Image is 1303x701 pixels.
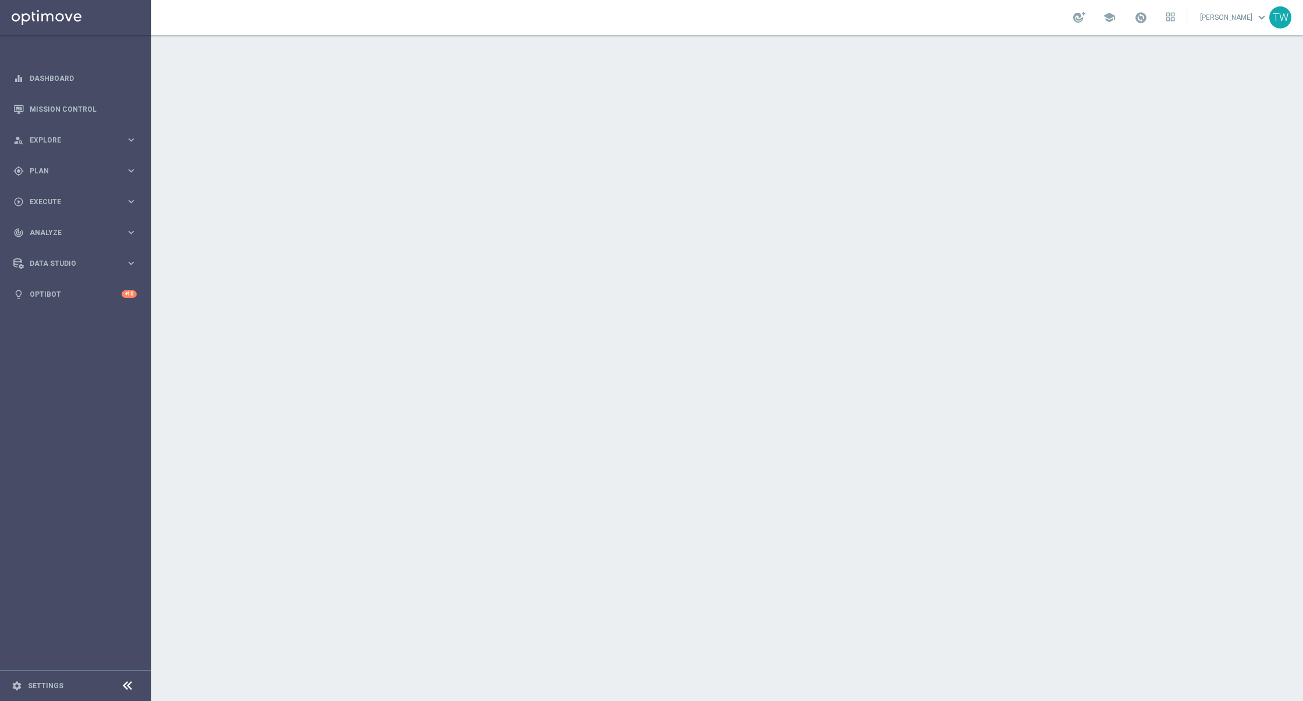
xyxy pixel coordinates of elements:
[13,228,137,237] button: track_changes Analyze keyboard_arrow_right
[30,137,126,144] span: Explore
[30,260,126,267] span: Data Studio
[13,73,24,84] i: equalizer
[13,74,137,83] button: equalizer Dashboard
[13,135,126,145] div: Explore
[13,197,137,207] button: play_circle_outline Execute keyboard_arrow_right
[13,289,24,300] i: lightbulb
[13,166,137,176] button: gps_fixed Plan keyboard_arrow_right
[13,197,24,207] i: play_circle_outline
[30,229,126,236] span: Analyze
[13,227,24,238] i: track_changes
[126,165,137,176] i: keyboard_arrow_right
[1255,11,1268,24] span: keyboard_arrow_down
[30,168,126,175] span: Plan
[126,134,137,145] i: keyboard_arrow_right
[13,258,126,269] div: Data Studio
[13,94,137,124] div: Mission Control
[122,290,137,298] div: +10
[13,105,137,114] button: Mission Control
[13,136,137,145] button: person_search Explore keyboard_arrow_right
[126,227,137,238] i: keyboard_arrow_right
[30,198,126,205] span: Execute
[13,63,137,94] div: Dashboard
[13,197,126,207] div: Execute
[1269,6,1291,29] div: TW
[13,135,24,145] i: person_search
[28,682,63,689] a: Settings
[30,63,137,94] a: Dashboard
[13,259,137,268] button: Data Studio keyboard_arrow_right
[30,94,137,124] a: Mission Control
[30,279,122,309] a: Optibot
[12,681,22,691] i: settings
[13,227,126,238] div: Analyze
[126,196,137,207] i: keyboard_arrow_right
[1103,11,1116,24] span: school
[1199,9,1269,26] a: [PERSON_NAME]keyboard_arrow_down
[13,166,24,176] i: gps_fixed
[126,258,137,269] i: keyboard_arrow_right
[13,290,137,299] button: lightbulb Optibot +10
[13,279,137,309] div: Optibot
[13,166,126,176] div: Plan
